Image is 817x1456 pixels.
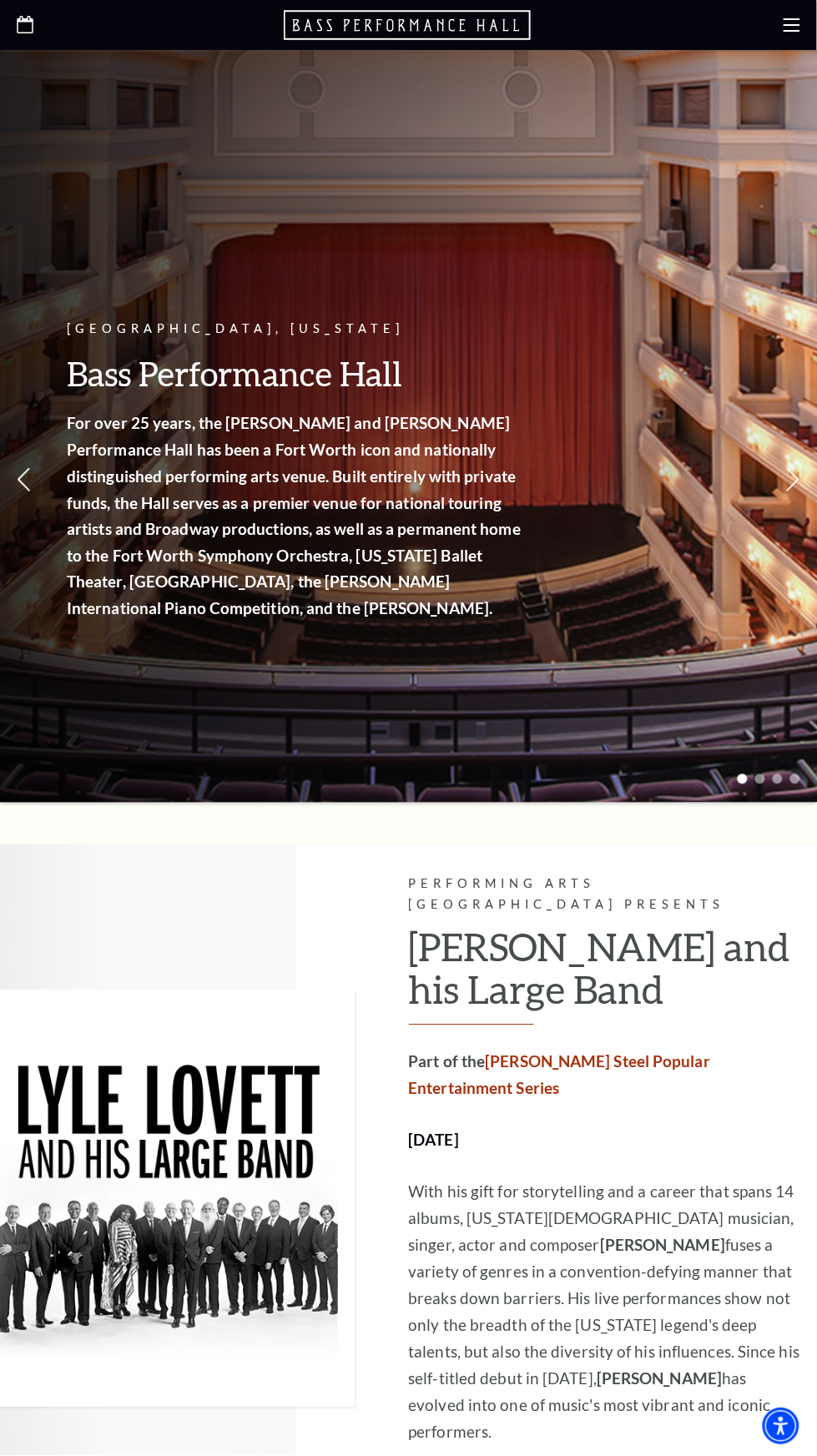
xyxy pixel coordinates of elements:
[763,1408,799,1445] div: Accessibility Menu
[409,1052,711,1098] a: [PERSON_NAME] Steel Popular Entertainment Series
[17,16,33,35] a: Open this option
[597,1369,722,1388] strong: [PERSON_NAME]
[284,8,534,42] a: Open this option
[409,1052,711,1098] strong: Part of the
[67,319,526,340] p: [GEOGRAPHIC_DATA], [US_STATE]
[67,352,526,395] h3: Bass Performance Hall
[67,413,521,619] strong: For over 25 years, the [PERSON_NAME] and [PERSON_NAME] Performance Hall has been a Fort Worth ico...
[409,926,801,1025] h2: [PERSON_NAME] and his Large Band
[409,1131,460,1150] strong: [DATE]
[409,874,801,916] p: Performing Arts [GEOGRAPHIC_DATA] Presents
[600,1236,725,1255] strong: [PERSON_NAME]
[409,1179,801,1446] p: With his gift for storytelling and a career that spans 14 albums, [US_STATE][DEMOGRAPHIC_DATA] mu...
